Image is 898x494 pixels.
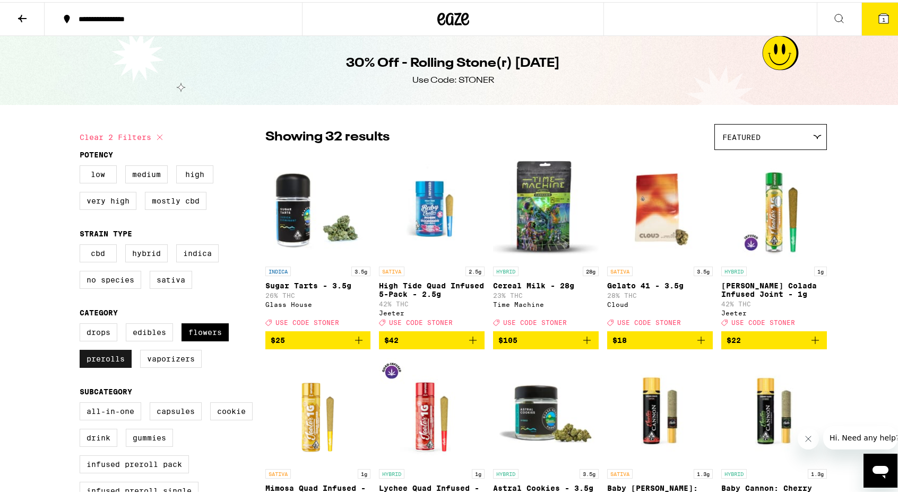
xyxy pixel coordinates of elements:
p: Gelato 41 - 3.5g [607,279,713,288]
span: USE CODE STONER [275,317,339,324]
legend: Category [80,306,118,315]
p: INDICA [265,264,291,274]
p: SATIVA [607,264,633,274]
span: USE CODE STONER [503,317,567,324]
p: 2.5g [465,264,485,274]
p: Cereal Milk - 28g [493,279,599,288]
button: Add to bag [379,329,485,347]
a: Open page for Pina Colada Infused Joint - 1g from Jeeter [721,153,827,329]
span: $25 [271,334,285,342]
img: Jeeter - Lychee Quad Infused - 1g [379,356,485,462]
p: 1.3g [808,467,827,477]
label: No Species [80,269,141,287]
label: Sativa [150,269,192,287]
label: Low [80,163,117,181]
p: HYBRID [721,467,747,477]
button: Add to bag [607,329,713,347]
label: Medium [125,163,168,181]
p: 1g [814,264,827,274]
div: Use Code: STONER [412,73,494,84]
p: [PERSON_NAME] Colada Infused Joint - 1g [721,279,827,296]
iframe: Button to launch messaging window [864,452,897,486]
a: Open page for High Tide Quad Infused 5-Pack - 2.5g from Jeeter [379,153,485,329]
span: USE CODE STONER [617,317,681,324]
label: Drops [80,321,117,339]
label: Indica [176,242,219,260]
p: HYBRID [493,264,519,274]
span: USE CODE STONER [731,317,795,324]
a: Open page for Gelato 41 - 3.5g from Cloud [607,153,713,329]
span: Featured [722,131,761,139]
label: Capsules [150,400,202,418]
img: Glass House - Sugar Tarts - 3.5g [265,153,371,259]
p: SATIVA [265,467,291,477]
label: Edibles [126,321,173,339]
p: 42% THC [379,298,485,305]
p: Astral Cookies - 3.5g [493,482,599,490]
div: Glass House [265,299,371,306]
p: 28g [583,264,599,274]
div: Jeeter [379,307,485,314]
iframe: Message from company [823,424,897,447]
h1: 30% Off - Rolling Stone(r) [DATE] [346,52,560,70]
p: 3.5g [351,264,370,274]
img: Time Machine - Cereal Milk - 28g [493,153,599,259]
span: $22 [727,334,741,342]
p: 23% THC [493,290,599,297]
img: Jeeter - Pina Colada Infused Joint - 1g [721,153,827,259]
label: Prerolls [80,348,132,366]
label: Vaporizers [140,348,202,366]
label: All-In-One [80,400,141,418]
p: 1g [358,467,370,477]
button: Add to bag [265,329,371,347]
div: Cloud [607,299,713,306]
p: SATIVA [379,264,404,274]
p: 3.5g [694,264,713,274]
p: 1.3g [694,467,713,477]
label: Mostly CBD [145,190,206,208]
p: 1g [472,467,485,477]
label: Very High [80,190,136,208]
p: Showing 32 results [265,126,390,144]
p: HYBRID [379,467,404,477]
div: Jeeter [721,307,827,314]
p: HYBRID [493,467,519,477]
p: High Tide Quad Infused 5-Pack - 2.5g [379,279,485,296]
label: Hybrid [125,242,168,260]
legend: Strain Type [80,227,132,236]
div: Time Machine [493,299,599,306]
img: Glass House - Astral Cookies - 3.5g [493,356,599,462]
span: $18 [612,334,627,342]
label: High [176,163,213,181]
span: Hi. Need any help? [6,7,76,16]
span: 1 [882,14,885,21]
img: Jeeter - Mimosa Quad Infused - 1g [265,356,371,462]
a: Open page for Cereal Milk - 28g from Time Machine [493,153,599,329]
img: Jeeter - Baby Cannon: Green Crack Infused - 1.3g [607,356,713,462]
p: 28% THC [607,290,713,297]
label: Gummies [126,427,173,445]
button: Add to bag [493,329,599,347]
label: Cookie [210,400,253,418]
label: CBD [80,242,117,260]
p: SATIVA [607,467,633,477]
legend: Subcategory [80,385,132,394]
img: Jeeter - High Tide Quad Infused 5-Pack - 2.5g [379,153,485,259]
label: Infused Preroll Pack [80,453,189,471]
label: Flowers [182,321,229,339]
p: 3.5g [580,467,599,477]
p: 42% THC [721,298,827,305]
button: Add to bag [721,329,827,347]
p: 26% THC [265,290,371,297]
img: Jeeter - Baby Cannon: Cherry Kush Infused - 1.3g [721,356,827,462]
a: Open page for Sugar Tarts - 3.5g from Glass House [265,153,371,329]
p: HYBRID [721,264,747,274]
iframe: Close message [798,426,819,447]
legend: Potency [80,148,113,157]
span: $42 [384,334,399,342]
span: $105 [498,334,517,342]
p: Sugar Tarts - 3.5g [265,279,371,288]
label: Drink [80,427,117,445]
img: Cloud - Gelato 41 - 3.5g [607,153,713,259]
span: USE CODE STONER [389,317,453,324]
